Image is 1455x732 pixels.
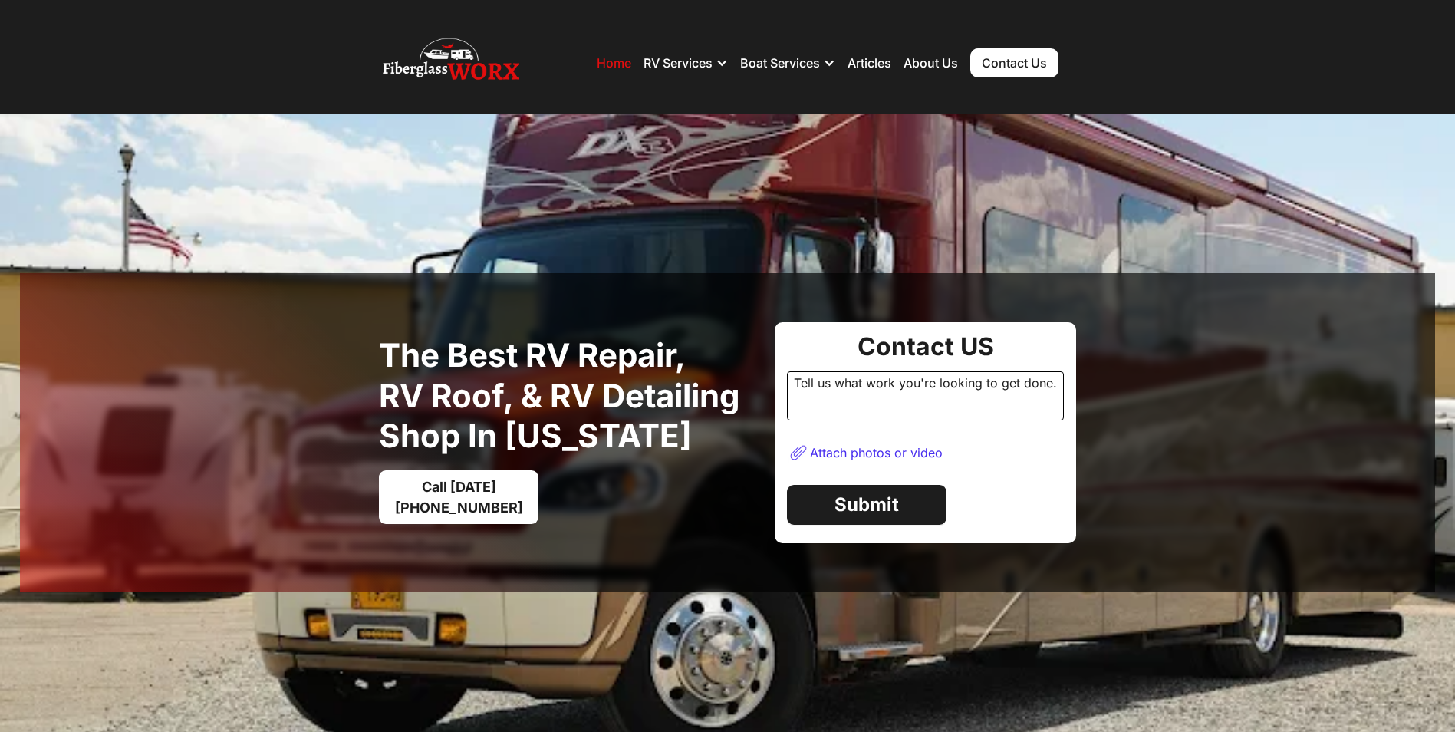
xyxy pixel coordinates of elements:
[379,470,538,524] a: Call [DATE][PHONE_NUMBER]
[787,485,946,525] a: Submit
[740,55,820,71] div: Boat Services
[787,335,1064,359] div: Contact US
[740,40,835,86] div: Boat Services
[597,55,631,71] a: Home
[810,445,943,460] div: Attach photos or video
[644,55,713,71] div: RV Services
[379,335,762,457] h1: The best RV Repair, RV Roof, & RV Detailing Shop in [US_STATE]
[787,371,1064,420] div: Tell us what work you're looking to get done.
[383,32,519,94] img: Fiberglass Worx - RV and Boat repair, RV Roof, RV and Boat Detailing Company Logo
[970,48,1058,77] a: Contact Us
[904,55,958,71] a: About Us
[848,55,891,71] a: Articles
[644,40,728,86] div: RV Services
